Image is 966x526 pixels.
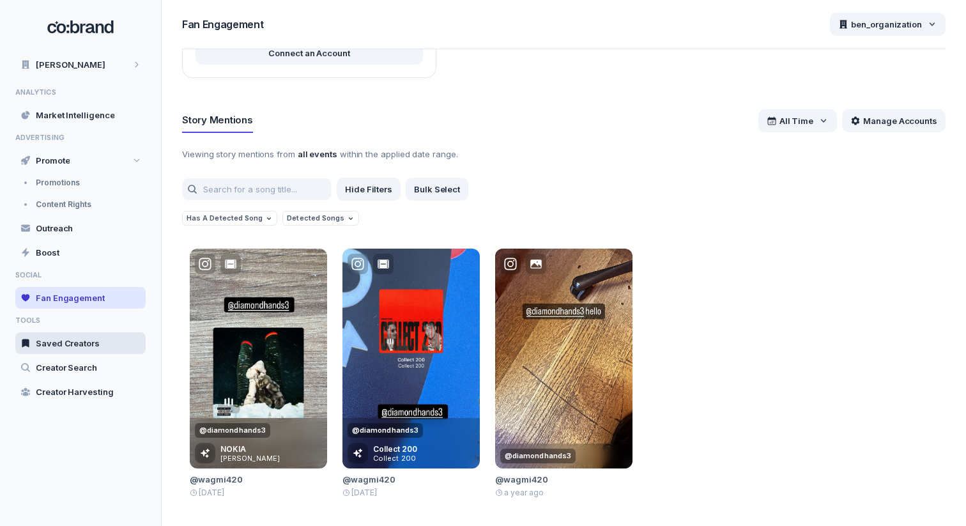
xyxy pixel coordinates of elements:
span: @wagmi420 [495,474,632,485]
span: all events [298,149,337,159]
span: Content Rights [36,199,91,210]
span: @wagmi420 [342,474,480,485]
button: Hide Filters [337,178,401,201]
span: TOOLS [15,316,146,325]
span: Has A Detected Song [187,214,263,222]
span: ben_organization [851,19,922,30]
a: Boost [15,242,146,263]
a: Outreach [15,217,146,239]
span: Creator Search [36,362,97,373]
div: tab [182,109,253,133]
a: Creator Search [15,357,146,378]
span: [DATE] [351,488,377,498]
span: Hide Filters [345,183,392,195]
span: Story Mentions [182,114,253,127]
span: Bulk Select [414,183,460,195]
span: @diamondhands3 [352,426,418,435]
span: SOCIAL [15,271,146,279]
span: Manage Accounts [863,115,937,127]
a: Content Rights [15,194,146,215]
button: Manage Accounts [842,109,946,132]
span: Viewing story mentions from within the applied date range. [182,148,946,160]
a: Creator Harvesting [15,381,146,403]
span: Fan Engagement [36,292,105,304]
button: Bulk Select [406,178,468,201]
a: Market Intelligence [15,104,146,126]
a: Saved Creators [15,332,146,354]
span: Creator Harvesting [36,386,114,398]
span: Collect 200 [373,454,417,463]
span: [PERSON_NAME] [220,454,280,463]
span: Saved Creators [36,337,100,349]
span: ANALYTICS [15,88,146,97]
a: Fan Engagement [15,287,146,309]
span: @wagmi420 [190,474,327,485]
span: All Time [779,115,813,127]
span: Detected Songs [287,214,344,222]
span: a year ago [504,488,544,498]
span: NOKIA [220,444,280,454]
span: @diamondhands3 [505,452,571,460]
span: Market Intelligence [36,109,114,121]
span: Boost [36,247,59,258]
span: Promote [36,155,70,166]
span: @diamondhands3 [199,426,266,435]
span: Promotions [36,178,80,188]
input: Search for a song title... [182,178,332,200]
span: ADVERTISING [15,134,146,142]
span: Outreach [36,222,73,234]
span: [DATE] [199,488,224,498]
span: [PERSON_NAME] [36,59,105,70]
span: Collect 200 [373,444,417,454]
button: Connect an Account [195,42,423,65]
a: Promotions [15,173,146,193]
span: Connect an Account [268,47,350,59]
